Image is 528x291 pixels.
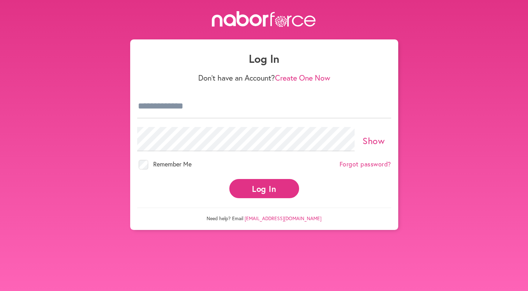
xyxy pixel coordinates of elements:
p: Need help? Email [137,208,391,222]
a: Create One Now [275,73,330,83]
button: Log In [229,179,299,198]
p: Don't have an Account? [137,73,391,82]
span: Remember Me [153,160,192,168]
h1: Log In [137,52,391,65]
a: Show [363,135,385,147]
a: Forgot password? [340,161,391,168]
a: [EMAIL_ADDRESS][DOMAIN_NAME] [245,215,321,222]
